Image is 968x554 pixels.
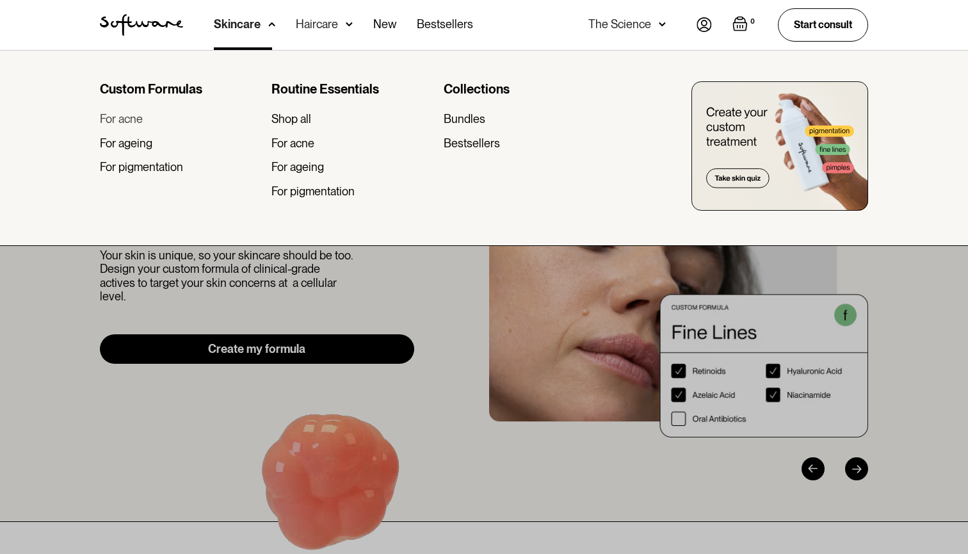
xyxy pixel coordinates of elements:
div: Bundles [444,112,485,126]
a: Shop all [271,112,433,126]
div: For ageing [100,136,152,151]
img: arrow down [268,18,275,31]
a: For acne [100,112,261,126]
div: For acne [100,112,143,126]
div: For pigmentation [100,160,183,174]
a: home [100,14,183,36]
div: Collections [444,81,605,97]
a: Bundles [444,112,605,126]
a: Open empty cart [732,16,757,34]
div: The Science [588,18,651,31]
img: arrow down [346,18,353,31]
img: Software Logo [100,14,183,36]
a: Bestsellers [444,136,605,151]
a: For ageing [100,136,261,151]
a: For pigmentation [100,160,261,174]
img: create you custom treatment bottle [691,81,868,211]
div: Haircare [296,18,338,31]
div: Custom Formulas [100,81,261,97]
a: For ageing [271,160,433,174]
a: For acne [271,136,433,151]
div: Routine Essentials [271,81,433,97]
img: arrow down [659,18,666,31]
div: For acne [271,136,314,151]
div: 0 [748,16,757,28]
div: For pigmentation [271,184,355,199]
a: Start consult [778,8,868,41]
div: Skincare [214,18,261,31]
div: For ageing [271,160,324,174]
div: Bestsellers [444,136,500,151]
div: Shop all [271,112,311,126]
a: For pigmentation [271,184,433,199]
